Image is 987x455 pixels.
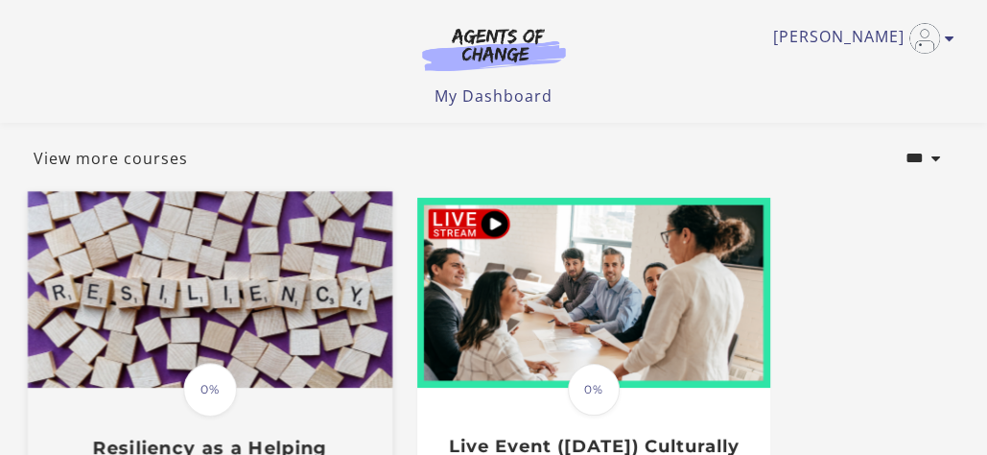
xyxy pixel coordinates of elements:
img: Agents of Change Logo [402,27,586,71]
a: My Dashboard [435,85,552,107]
span: 0% [183,363,237,417]
a: View more courses [34,147,188,170]
a: Toggle menu [773,23,945,54]
span: 0% [568,364,620,416]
